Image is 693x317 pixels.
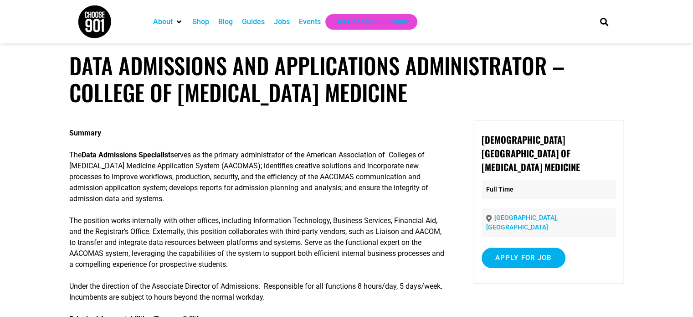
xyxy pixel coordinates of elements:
p: Under the direction of the Associate Director of Admissions. Responsible for all functions 8 hour... [69,281,446,303]
a: Get Choose901 Emails [334,16,408,27]
p: The serves as the primary administrator of the American Association of Colleges of [MEDICAL_DATA]... [69,150,446,204]
strong: [DEMOGRAPHIC_DATA][GEOGRAPHIC_DATA] of [MEDICAL_DATA] Medicine [482,133,580,174]
a: Events [299,16,321,27]
h1: Data Admissions and Applications Administrator – College of [MEDICAL_DATA] Medicine [69,52,624,106]
a: [GEOGRAPHIC_DATA], [GEOGRAPHIC_DATA] [486,214,558,231]
input: Apply for job [482,248,565,268]
a: Guides [242,16,265,27]
strong: Summary [69,129,101,137]
div: About [149,14,188,30]
a: About [153,16,173,27]
div: Search [596,14,611,29]
a: Jobs [274,16,290,27]
nav: Main nav [149,14,584,30]
strong: Data Admissions Specialist [82,151,170,159]
a: Shop [192,16,209,27]
a: Blog [218,16,233,27]
p: Full Time [482,180,616,199]
p: The position works internally with other offices, including Information Technology, Business Serv... [69,215,446,270]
